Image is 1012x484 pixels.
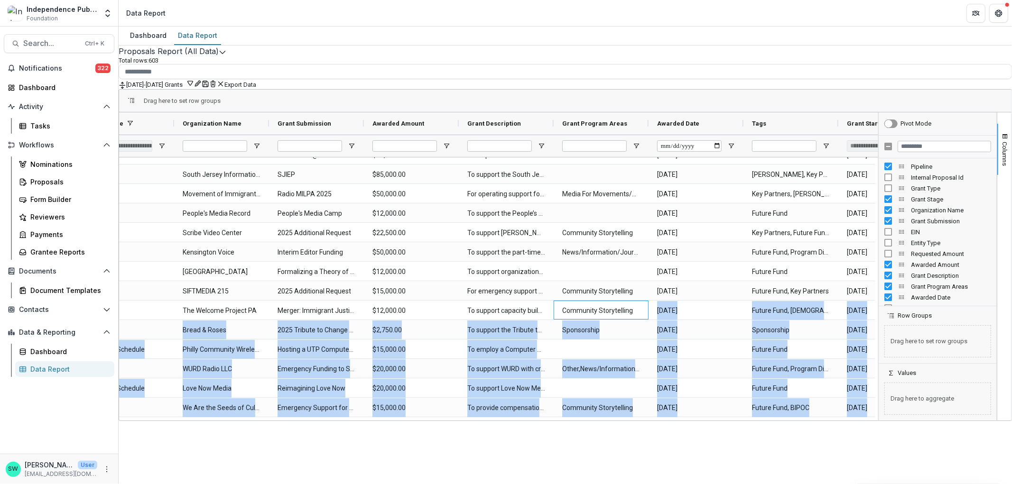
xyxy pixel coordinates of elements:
[19,267,99,275] span: Documents
[562,140,627,152] input: Grant Program Areas Filter Input
[657,204,735,223] span: [DATE]
[30,364,107,374] div: Data Report
[879,248,997,259] div: Requested Amount Column
[847,120,880,127] span: Grant Start
[372,243,450,262] span: $50,000.00
[884,383,991,415] span: Drag here to aggregate
[847,340,925,359] span: [DATE]
[752,184,830,204] span: Key Partners, [PERSON_NAME], Radio, Immigrant Voices, BIPOC-led Org
[88,359,166,379] span: Approved
[30,229,107,239] div: Payments
[752,301,830,320] span: Future Fund, [DEMOGRAPHIC_DATA]
[879,320,997,363] div: Row Groups
[562,398,640,418] span: Community Storytelling
[278,301,355,320] span: Merger: Immigrant Justice & [DEMOGRAPHIC_DATA] Communities: Building Power
[183,204,260,223] span: People's Media Record
[847,204,925,223] span: [DATE]
[30,194,107,204] div: Form Builder
[278,165,355,184] span: SJIEP
[202,79,209,88] button: Save
[30,159,107,169] div: Nominations
[95,64,111,73] span: 322
[15,156,114,172] a: Nominations
[88,282,166,301] span: Approved
[30,347,107,356] div: Dashboard
[126,28,170,42] div: Dashboard
[278,204,355,223] span: People's Media Camp
[911,196,991,203] span: Grant Stage
[15,244,114,260] a: Grantee Reports
[898,369,916,376] span: Values
[278,398,355,418] span: Emergency Support for Staffing and Strategic Planning 2025
[911,228,991,236] span: EIN
[657,184,735,204] span: [DATE]
[19,82,107,92] div: Dashboard
[443,142,450,150] button: Open Filter Menu
[144,97,221,104] span: Drag here to set row groups
[879,259,997,270] div: Awarded Amount Column
[15,174,114,190] a: Proposals
[657,398,735,418] span: [DATE]
[278,262,355,282] span: Formalizing a Theory of Change
[8,6,23,21] img: Independence Public Media Foundation
[752,262,830,282] span: Future Fund
[183,398,260,418] span: We Are the Seeds of CultureTrust
[183,301,260,320] span: The Welcome Project PA
[278,140,342,152] input: Grant Submission Filter Input
[194,79,202,87] button: Rename
[174,28,221,42] div: Data Report
[15,118,114,134] a: Tasks
[657,120,699,127] span: Awarded Date
[847,320,925,340] span: [DATE]
[4,99,114,114] button: Open Activity
[372,320,450,340] span: $2,750.00
[23,39,79,48] span: Search...
[898,312,932,319] span: Row Groups
[989,4,1008,23] button: Get Help
[101,4,114,23] button: Open entity switcher
[144,97,221,104] div: Row Groups
[88,223,166,243] span: Approved
[752,379,830,398] span: Future Fund
[752,165,830,184] span: [PERSON_NAME], Key Partners, BIPOC - Project, BIPOC-led Org, Media Training, Journalism
[562,301,640,320] span: Community Storytelling
[879,227,997,237] div: EIN Column
[467,320,545,340] span: To support the Tribute to Change event
[119,57,1012,64] p: Total rows: 603
[752,204,830,223] span: Future Fund
[9,466,19,472] div: Sherella WIlliams
[657,320,735,340] span: [DATE]
[538,142,545,150] button: Open Filter Menu
[657,262,735,282] span: [DATE]
[632,142,640,150] button: Open Filter Menu
[752,398,830,418] span: Future Fund, BIPOC
[174,27,221,45] a: Data Report
[467,340,545,359] span: To employ a Computer Support Specialist to directly add to Philly Community Wireless' capacity.
[253,142,260,150] button: Open Filter Menu
[911,272,991,279] span: Grant Description
[752,320,830,340] span: Sponsorship
[183,243,260,262] span: Kensington Voice
[879,205,997,216] div: Organization Name Column
[562,223,640,243] span: Community Storytelling
[183,184,260,204] span: Movement of Immigrant Leaders in [US_STATE]
[847,301,925,320] span: [DATE]
[911,185,991,192] span: Grant Type
[158,142,166,150] button: Open Filter Menu
[657,340,735,359] span: [DATE]
[15,209,114,225] a: Reviewers
[467,140,532,152] input: Grant Description Filter Input
[19,103,99,111] span: Activity
[372,262,450,282] span: $12,000.00
[183,165,260,184] span: South Jersey Information Equity Project
[467,204,545,223] span: To support the People’s Media Record convening the People's Media Camp.
[4,302,114,317] button: Open Contacts
[911,218,991,225] span: Grant Submission
[278,379,355,398] span: Reimagining Love Now
[88,165,166,184] span: Approved
[126,27,170,45] a: Dashboard
[209,79,217,88] button: Delete
[372,120,424,127] span: Awarded Amount
[847,262,925,282] span: [DATE]
[278,223,355,243] span: 2025 Additional Request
